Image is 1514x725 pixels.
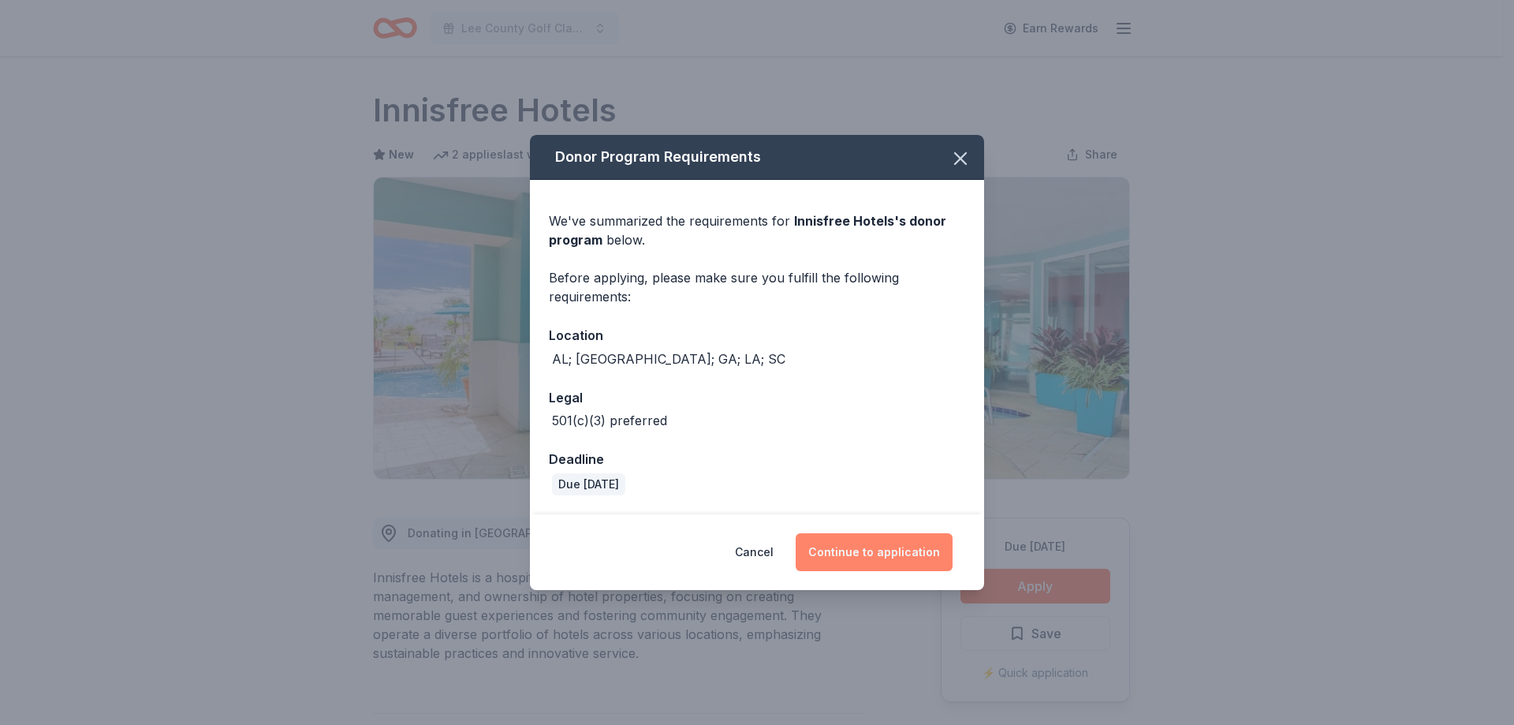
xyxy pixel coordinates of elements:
button: Cancel [735,533,774,571]
div: Location [549,325,965,346]
div: Deadline [549,449,965,469]
button: Continue to application [796,533,953,571]
div: AL; [GEOGRAPHIC_DATA]; GA; LA; SC [552,349,785,368]
div: 501(c)(3) preferred [552,411,667,430]
div: Due [DATE] [552,473,625,495]
div: Donor Program Requirements [530,135,984,180]
div: Before applying, please make sure you fulfill the following requirements: [549,268,965,306]
div: Legal [549,387,965,408]
div: We've summarized the requirements for below. [549,211,965,249]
